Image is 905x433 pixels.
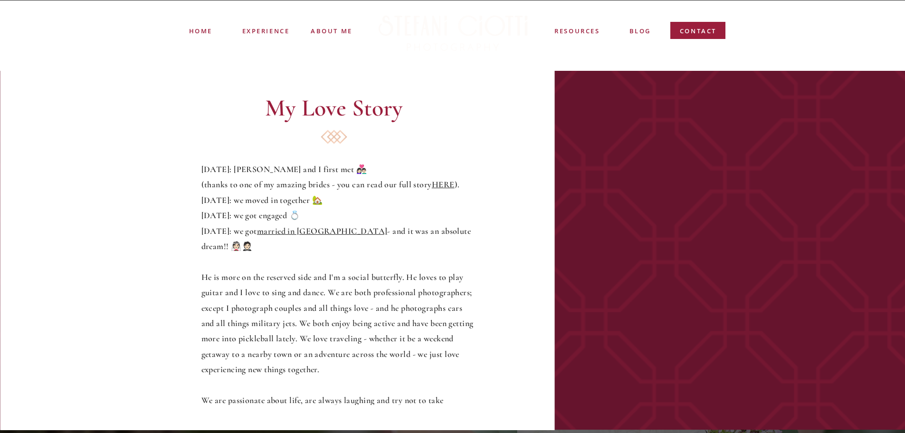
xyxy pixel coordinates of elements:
[310,26,353,35] a: ABOUT ME
[203,96,465,126] h2: My Love Story
[432,179,455,190] a: HERE
[242,26,289,34] a: experience
[554,26,601,37] a: resources
[257,226,388,236] a: married in [GEOGRAPHIC_DATA]
[680,26,717,40] a: contact
[189,26,212,35] a: Home
[201,162,477,405] p: [DATE]: [PERSON_NAME] and I first met 👩🏻‍❤️‍👨🏻 (thanks to one of my amazing brides - you can read...
[629,26,651,37] a: blog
